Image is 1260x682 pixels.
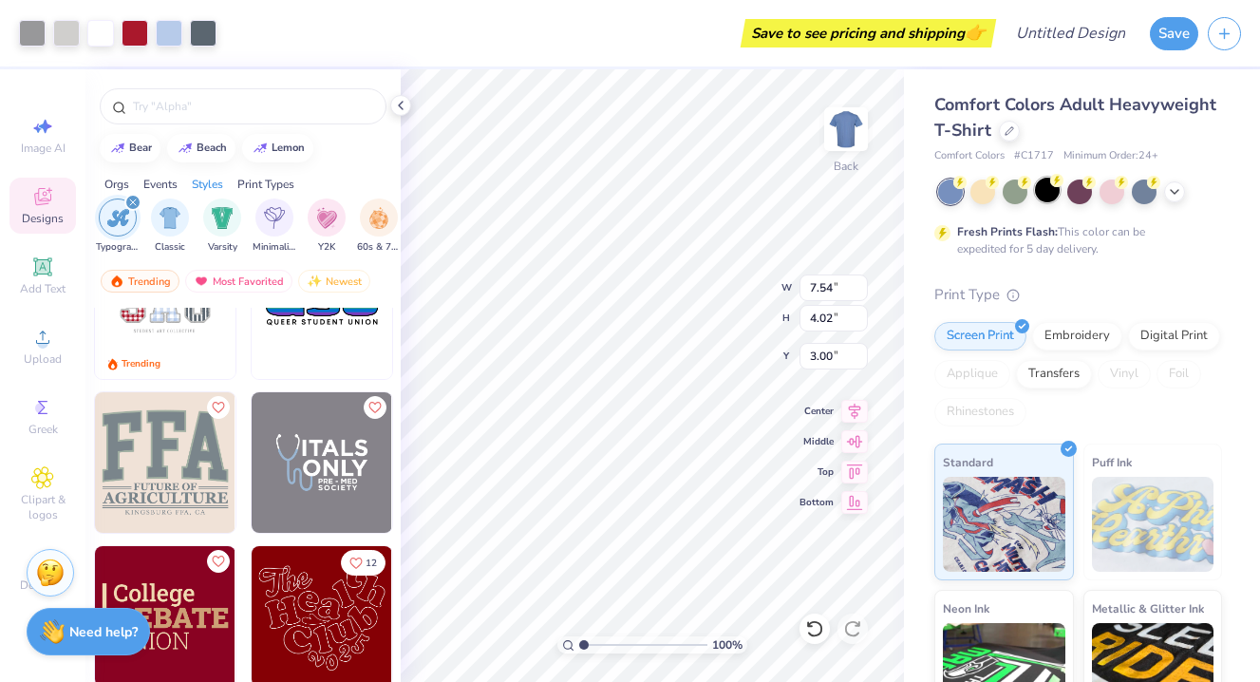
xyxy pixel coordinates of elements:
img: Puff Ink [1092,477,1214,572]
div: Newest [298,270,370,293]
div: filter for Classic [151,199,189,255]
button: lemon [242,134,313,162]
div: filter for Typography [96,199,140,255]
span: Center [799,405,834,418]
img: a0e331a5-288e-4a0f-a787-18372e132301 [235,238,375,379]
button: filter button [357,199,401,255]
img: Classic Image [160,207,181,229]
img: 7abb1a6e-653a-459f-9e9b-ca1445c65211 [252,238,392,379]
button: beach [167,134,235,162]
img: Varsity Image [212,207,234,229]
button: Like [207,550,230,573]
img: 84cbf1e6-a996-4ecf-a379-c80fec1730e9 [391,392,532,533]
div: filter for Minimalist [253,199,296,255]
button: Save [1150,17,1198,50]
div: bear [129,142,152,153]
div: filter for Y2K [308,199,346,255]
img: 60s & 70s Image [368,207,389,229]
img: Minimalist Image [264,207,285,229]
span: Y2K [318,240,335,255]
strong: Need help? [69,623,138,641]
button: filter button [151,199,189,255]
div: Print Type [934,284,1222,306]
div: Most Favorited [185,270,292,293]
div: Trending [122,357,160,371]
div: lemon [272,142,305,153]
input: Try "Alpha" [131,97,374,116]
img: trend_line.gif [178,142,193,154]
span: Neon Ink [943,598,989,618]
img: 18e68742-74dd-44f3-abf7-a998aa3b1368 [391,238,532,379]
span: Comfort Colors Adult Heavyweight T-Shirt [934,93,1216,142]
span: Upload [24,351,62,367]
span: Clipart & logos [9,492,76,522]
div: Orgs [104,176,129,193]
span: Standard [943,452,993,472]
div: Foil [1157,360,1201,388]
div: This color can be expedited for 5 day delivery. [957,223,1191,257]
img: 580e3f18-6b38-42cf-bafa-f530ea0c5e5f [95,392,235,533]
div: Embroidery [1032,322,1122,350]
img: dad588b2-bf69-4d4b-818e-1ea4ab1ea4f1 [235,392,375,533]
div: Trending [101,270,179,293]
button: Like [207,396,230,419]
img: Typography Image [107,207,129,229]
img: trend_line.gif [253,142,268,154]
div: Save to see pricing and shipping [745,19,991,47]
span: 100 % [712,636,743,654]
span: 👉 [965,21,986,44]
div: filter for 60s & 70s [357,199,401,255]
div: filter for Varsity [203,199,241,255]
div: Styles [192,176,223,193]
button: filter button [96,199,140,255]
button: filter button [203,199,241,255]
img: most_fav.gif [194,275,209,288]
input: Untitled Design [1001,14,1140,52]
img: Newest.gif [307,275,322,288]
img: Y2K Image [316,207,337,229]
span: Bottom [799,496,834,509]
span: Metallic & Glitter Ink [1092,598,1204,618]
div: Vinyl [1098,360,1151,388]
img: 436c877f-569b-47a3-b0c3-6d9eb6de6573 [95,238,235,379]
img: trending.gif [109,275,124,288]
div: Rhinestones [934,398,1026,426]
span: Greek [28,422,58,437]
span: Varsity [208,240,237,255]
img: c8e8925d-28d4-442d-a41c-a3094d69209d [252,392,392,533]
span: Add Text [20,281,66,296]
button: Like [364,396,386,419]
div: Applique [934,360,1010,388]
span: Typography [96,240,140,255]
img: trend_line.gif [110,142,125,154]
span: Middle [799,435,834,448]
div: Transfers [1016,360,1092,388]
button: bear [100,134,160,162]
span: Top [799,465,834,479]
button: filter button [308,199,346,255]
span: Image AI [21,141,66,156]
span: Comfort Colors [934,148,1005,164]
button: filter button [253,199,296,255]
div: Digital Print [1128,322,1220,350]
div: beach [197,142,227,153]
div: Screen Print [934,322,1026,350]
span: # C1717 [1014,148,1054,164]
button: Like [341,550,386,576]
span: 12 [366,559,377,568]
strong: Fresh Prints Flash: [957,224,1058,239]
span: Decorate [20,578,66,593]
span: Minimum Order: 24 + [1063,148,1158,164]
img: Standard [943,477,1065,572]
img: Back [827,110,865,148]
span: 60s & 70s [357,240,401,255]
div: Events [143,176,178,193]
span: Designs [22,211,64,226]
div: Print Types [237,176,294,193]
span: Minimalist [253,240,296,255]
span: Classic [155,240,185,255]
div: Back [834,158,858,175]
span: Puff Ink [1092,452,1132,472]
